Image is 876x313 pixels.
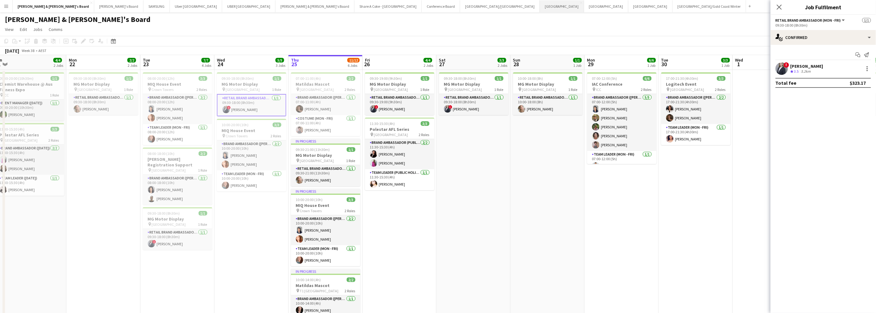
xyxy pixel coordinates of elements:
span: 26 [364,61,370,68]
app-job-card: 10:00-18:00 (8h)1/1MG Motor Display [GEOGRAPHIC_DATA]1 RoleRETAIL Brand Ambassador ([DATE])1/110:... [513,72,583,115]
app-card-role: Brand Ambassador ([PERSON_NAME])5/507:00-12:00 (5h)[PERSON_NAME][PERSON_NAME][PERSON_NAME][PERSON... [587,94,657,151]
span: Week 38 [20,48,36,53]
button: [GEOGRAPHIC_DATA]/[GEOGRAPHIC_DATA] [460,0,540,12]
span: 10:00-20:00 (10h) [296,197,323,202]
span: 09:30-18:00 (8h30m) [148,211,180,216]
app-card-role: Team Leader (Mon - Fri)1/117:00-21:30 (4h30m)[PERSON_NAME] [661,124,731,145]
app-card-role: RETAIL Brand Ambassador ([DATE])1/110:00-18:00 (8h)[PERSON_NAME] [513,94,583,115]
app-job-card: 07:00-11:00 (4h)2/2Matildas Mascot [GEOGRAPHIC_DATA]2 RolesBrand Ambassador ([PERSON_NAME])1/107:... [291,72,360,136]
h3: MIQ House Event [217,128,286,133]
div: 08:00-20:00 (12h)3/3MIQ House Event Crown Towers2 RolesBrand Ambassador ([PERSON_NAME])2/208:00-2... [143,72,212,145]
app-card-role: RETAIL Brand Ambassador ([DATE])1/109:30-18:00 (8h30m)![PERSON_NAME] [439,94,508,115]
span: ! [449,105,452,109]
span: 07:00-11:00 (4h) [296,76,321,81]
app-job-card: 09:30-19:00 (9h30m)1/1MG Motor Display [GEOGRAPHIC_DATA]1 RoleRETAIL Brand Ambassador (Mon - Fri)... [365,72,434,115]
div: 11:30-15:30 (4h)3/3Polestar AFL Series [GEOGRAPHIC_DATA]2 RolesBrand Ambassador (Public Holiday)2... [365,118,434,190]
div: [PERSON_NAME] [790,63,823,69]
app-job-card: 09:30-18:00 (8h30m)1/1MG Motor Display [GEOGRAPHIC_DATA]1 RoleRETAIL Brand Ambassador (Mon - Fri)... [217,72,286,116]
span: 09:30-21:00 (11h30m) [296,147,330,152]
div: In progress [291,189,360,194]
span: 2 Roles [345,208,355,213]
div: In progress [291,139,360,144]
span: 3/3 [421,121,429,126]
app-job-card: 07:00-12:00 (5h)6/6IAC Conference ICC2 RolesBrand Ambassador ([PERSON_NAME])5/507:00-12:00 (5h)[P... [587,72,657,164]
span: 3/3 [721,58,730,62]
span: Crown Towers [226,134,248,138]
h3: MIQ House Event [143,81,212,87]
app-card-role: Team Leader (Mon - Fri)1/110:00-20:00 (10h)[PERSON_NAME] [291,245,360,266]
span: [GEOGRAPHIC_DATA] [78,87,112,92]
a: Edit [17,25,29,33]
span: 1/1 [125,76,133,81]
button: [GEOGRAPHIC_DATA] [540,0,584,12]
app-card-role: Brand Ambassador ([PERSON_NAME])2/208:00-18:00 (10h)[PERSON_NAME][PERSON_NAME] [143,175,212,205]
div: In progress [291,269,360,274]
app-job-card: 17:00-21:30 (4h30m)3/3Logitech Event [GEOGRAPHIC_DATA]2 RolesBrand Ambassador ([PERSON_NAME])2/21... [661,72,731,145]
span: ICC [4,93,9,97]
span: 1 [734,61,743,68]
span: 1 Role [346,158,355,163]
span: 1/1 [569,76,578,81]
span: 10:00-20:00 (10h) [222,122,249,127]
app-card-role: RETAIL Brand Ambassador (Mon - Fri)1/109:30-18:00 (8h30m)![PERSON_NAME] [143,229,212,250]
span: [GEOGRAPHIC_DATA] [300,158,334,163]
span: 25 [290,61,299,68]
span: 2 Roles [345,289,355,293]
h3: MG Motor Display [143,216,212,222]
div: In progress10:00-20:00 (10h)3/3MIQ House Event Crown Towers2 RolesBrand Ambassador ([PERSON_NAME]... [291,189,360,266]
span: 09:30-18:00 (8h30m) [74,76,106,81]
app-card-role: Costume (Mon - Fri)1/107:00-11:00 (4h)[PERSON_NAME] [291,115,360,136]
app-card-role: Brand Ambassador ([PERSON_NAME])1/107:00-11:00 (4h)[PERSON_NAME] [291,94,360,115]
h3: MG Motor Display [217,81,286,87]
span: 1/1 [862,18,871,23]
div: $323.17 [850,80,866,86]
span: 23 [142,61,150,68]
span: 3/3 [347,197,355,202]
span: Sat [439,57,446,63]
h3: IAC Conference [587,81,657,87]
h3: MG Motor Display [365,81,434,87]
div: 08:00-18:00 (10h)2/2[PERSON_NAME] Registration Support [GEOGRAPHIC_DATA]1 RoleBrand Ambassador ([... [143,148,212,205]
span: 3.5 [794,69,799,74]
h3: Matildas Mascot [291,283,360,288]
span: 1/1 [573,58,582,62]
app-card-role: RETAIL Brand Ambassador (Mon - Fri)1/109:30-18:00 (8h30m)![PERSON_NAME] [217,94,286,116]
span: Jobs [33,27,42,32]
app-job-card: 10:00-20:00 (10h)3/3MIQ House Event Crown Towers2 RolesBrand Ambassador ([PERSON_NAME])2/210:00-2... [217,119,286,191]
h3: Polestar AFL Series [365,126,434,132]
div: 3 Jobs [276,63,285,68]
span: 08:00-18:00 (10h) [148,151,175,156]
span: 24 [216,61,225,68]
span: 09:30-19:00 (9h30m) [370,76,402,81]
span: 2 Roles [419,132,429,137]
span: 4/4 [424,58,432,62]
div: 5.2km [800,69,812,74]
app-card-role: RETAIL Brand Ambassador (Mon - Fri)1/109:30-19:00 (9h30m)![PERSON_NAME] [365,94,434,115]
span: [GEOGRAPHIC_DATA] [4,138,38,143]
span: ! [227,106,231,109]
span: View [5,27,14,32]
app-card-role: Team Leader (Mon - Fri)1/108:00-20:00 (12h)[PERSON_NAME] [143,124,212,145]
span: 1/1 [347,147,355,152]
span: 2/2 [127,58,136,62]
h3: Logitech Event [661,81,731,87]
button: [GEOGRAPHIC_DATA]/Gold Coast Winter [673,0,746,12]
span: 11/12 [347,58,360,62]
button: [PERSON_NAME] & [PERSON_NAME]'s Board [275,0,354,12]
span: 1 Role [198,222,207,227]
span: 1/1 [273,76,281,81]
span: ICC [596,87,601,92]
div: 1 Job [648,63,656,68]
span: [GEOGRAPHIC_DATA] [522,87,556,92]
span: 22 [68,61,77,68]
span: 5/5 [275,58,284,62]
span: 09:30-18:00 (8h30m) [444,76,476,81]
h3: Matildas Mascot [291,81,360,87]
div: 6 Jobs [348,63,359,68]
app-job-card: 09:30-18:00 (8h30m)1/1MG Motor Display [GEOGRAPHIC_DATA]1 RoleRETAIL Brand Ambassador ([DATE])1/1... [439,72,508,115]
span: T1 [GEOGRAPHIC_DATA] [300,289,339,293]
span: ! [375,105,378,109]
span: 1/1 [51,76,59,81]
